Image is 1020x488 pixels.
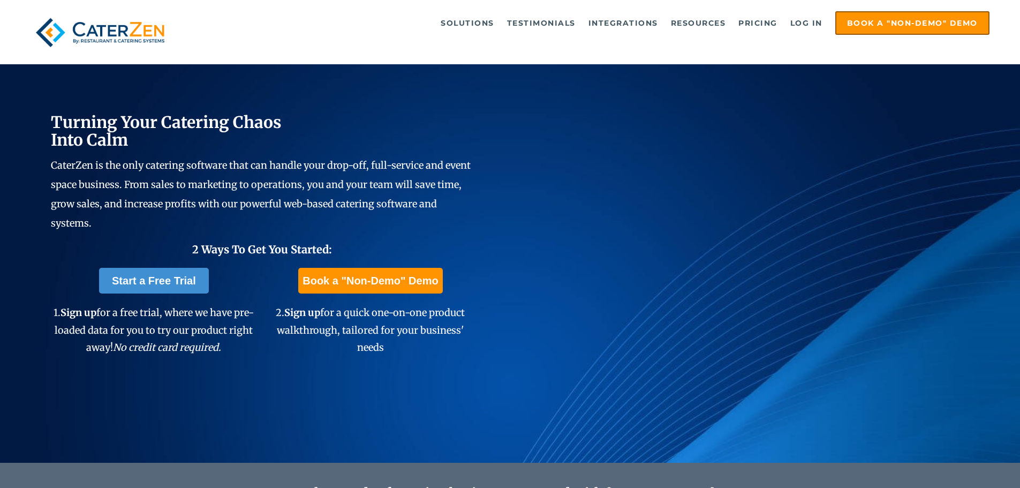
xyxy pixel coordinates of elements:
a: Pricing [733,12,783,34]
span: 2 Ways To Get You Started: [192,243,332,256]
iframe: Help widget launcher [925,446,1008,476]
a: Resources [666,12,731,34]
span: Sign up [61,306,96,319]
a: Solutions [435,12,500,34]
a: Book a "Non-Demo" Demo [835,11,989,35]
em: No credit card required. [113,341,221,354]
span: 2. for a quick one-on-one product walkthrough, tailored for your business' needs [276,306,465,354]
span: Sign up [284,306,320,319]
a: Integrations [583,12,663,34]
div: Navigation Menu [194,11,989,35]
a: Start a Free Trial [99,268,209,294]
span: CaterZen is the only catering software that can handle your drop-off, full-service and event spac... [51,159,471,229]
a: Log in [785,12,828,34]
a: Testimonials [502,12,581,34]
a: Book a "Non-Demo" Demo [298,268,442,294]
span: 1. for a free trial, where we have pre-loaded data for you to try our product right away! [54,306,254,354]
span: Turning Your Catering Chaos Into Calm [51,112,282,150]
img: caterzen [31,11,170,54]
